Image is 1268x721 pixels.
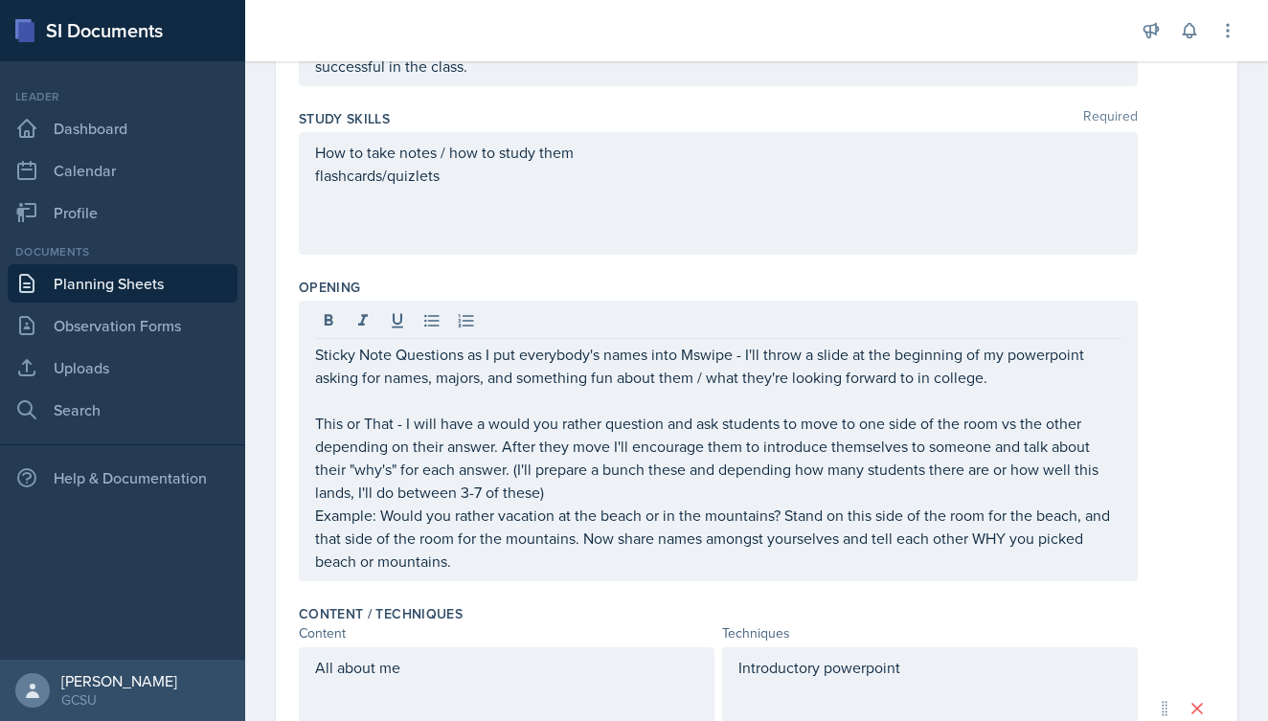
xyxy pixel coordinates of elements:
[299,109,390,128] label: Study Skills
[722,623,1138,643] div: Techniques
[8,243,238,260] div: Documents
[61,690,177,710] div: GCSU
[299,623,714,643] div: Content
[8,151,238,190] a: Calendar
[315,656,698,679] p: All about me
[1083,109,1138,128] span: Required
[8,349,238,387] a: Uploads
[8,306,238,345] a: Observation Forms
[315,504,1121,573] p: Example: Would you rather vacation at the beach or in the mountains? Stand on this side of the ro...
[299,278,360,297] label: Opening
[315,343,1121,389] p: Sticky Note Questions as I put everybody's names into Mswipe - I'll throw a slide at the beginnin...
[315,164,1121,187] p: flashcards/quizlets
[8,391,238,429] a: Search
[738,656,1121,679] p: Introductory powerpoint
[8,193,238,232] a: Profile
[8,109,238,147] a: Dashboard
[315,412,1121,504] p: This or That - I will have a would you rather question and ask students to move to one side of th...
[61,671,177,690] div: [PERSON_NAME]
[8,88,238,105] div: Leader
[299,604,463,623] label: Content / Techniques
[8,264,238,303] a: Planning Sheets
[8,459,238,497] div: Help & Documentation
[315,141,1121,164] p: How to take notes / how to study them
